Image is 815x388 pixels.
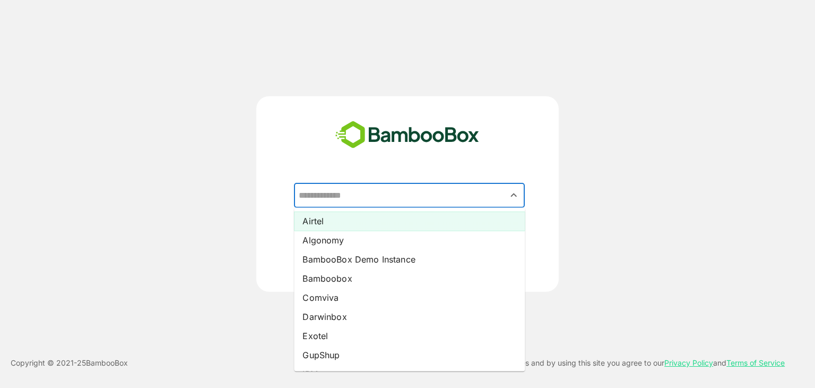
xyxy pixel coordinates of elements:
a: Privacy Policy [664,358,713,367]
img: bamboobox [330,117,485,153]
a: Terms of Service [726,358,785,367]
p: This site uses cookies and by using this site you agree to our and [454,357,785,369]
li: Darwinbox [294,307,525,326]
li: Comviva [294,288,525,307]
li: Algonomy [294,231,525,250]
button: Close [507,188,521,203]
li: Bamboobox [294,269,525,288]
li: Exotel [294,326,525,345]
li: BambooBox Demo Instance [294,250,525,269]
li: IBM [294,365,525,384]
li: GupShup [294,345,525,365]
p: Copyright © 2021- 25 BambooBox [11,357,128,369]
li: Airtel [294,212,525,231]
